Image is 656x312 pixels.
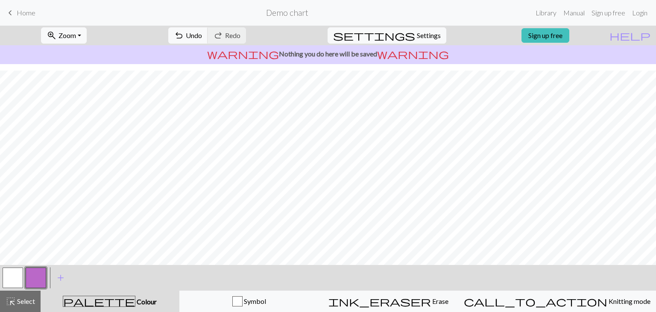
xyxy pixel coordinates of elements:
[41,291,179,312] button: Colour
[5,6,35,20] a: Home
[56,272,66,284] span: add
[63,295,135,307] span: palette
[266,8,308,18] h2: Demo chart
[521,28,569,43] a: Sign up free
[328,27,446,44] button: SettingsSettings
[417,30,441,41] span: Settings
[207,48,279,60] span: warning
[243,297,266,305] span: Symbol
[174,29,184,41] span: undo
[629,4,651,21] a: Login
[328,295,431,307] span: ink_eraser
[16,297,35,305] span: Select
[464,295,607,307] span: call_to_action
[319,291,458,312] button: Erase
[609,29,650,41] span: help
[607,297,650,305] span: Knitting mode
[186,31,202,39] span: Undo
[47,29,57,41] span: zoom_in
[17,9,35,17] span: Home
[588,4,629,21] a: Sign up free
[168,27,208,44] button: Undo
[532,4,560,21] a: Library
[333,29,415,41] span: settings
[377,48,449,60] span: warning
[6,295,16,307] span: highlight_alt
[179,291,319,312] button: Symbol
[3,49,653,59] p: Nothing you do here will be saved
[431,297,448,305] span: Erase
[41,27,87,44] button: Zoom
[560,4,588,21] a: Manual
[59,31,76,39] span: Zoom
[458,291,656,312] button: Knitting mode
[333,30,415,41] i: Settings
[5,7,15,19] span: keyboard_arrow_left
[135,297,157,306] span: Colour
